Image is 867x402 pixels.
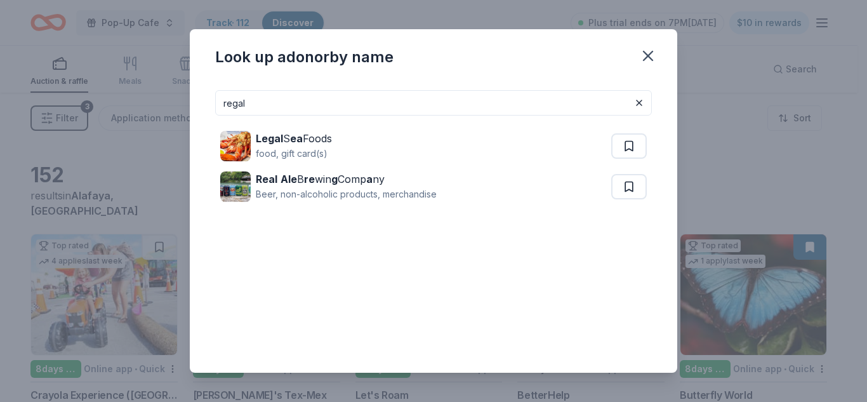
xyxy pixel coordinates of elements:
img: Image for Real Ale Brewing Company [220,171,251,202]
strong: ea [290,132,303,145]
strong: Legal [256,132,283,145]
strong: Real [256,173,277,185]
img: Image for Legal Sea Foods [220,131,251,161]
input: Search [215,90,652,116]
strong: re [304,173,315,185]
div: Look up a donor by name [215,47,394,67]
div: Beer, non-alcoholic products, merchandise [256,187,437,202]
strong: Ale [281,173,297,185]
strong: g [331,173,338,185]
strong: a [366,173,373,185]
div: B win Comp ny [256,171,437,187]
div: S Foods [256,131,332,146]
div: food, gift card(s) [256,146,332,161]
